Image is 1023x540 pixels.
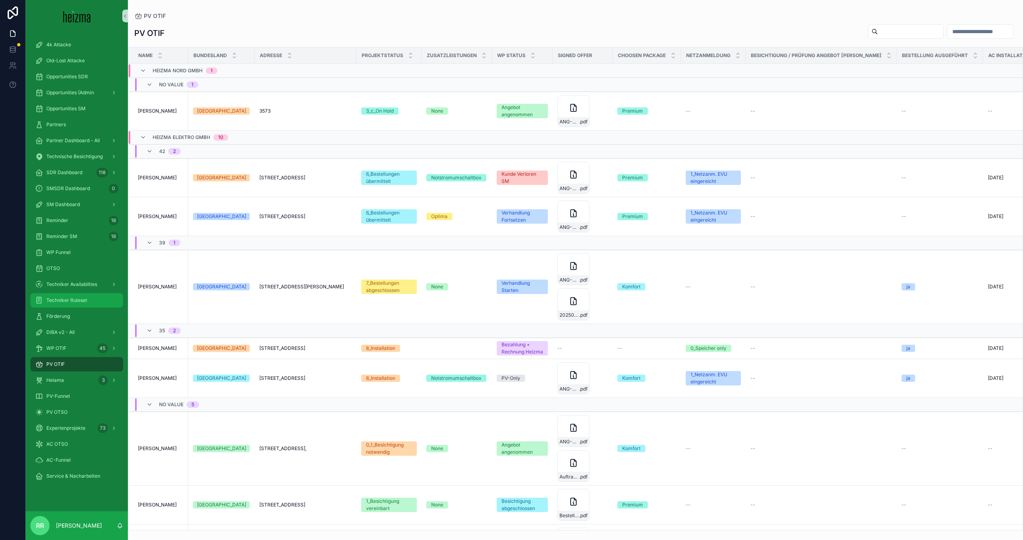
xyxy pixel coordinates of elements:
div: Kunde Verloren SM [502,171,543,185]
span: PV OTIF [46,361,65,367]
a: Kunde Verloren SM [497,171,548,185]
a: SDR Dashboard118 [30,165,123,180]
span: -- [988,445,993,452]
a: 1_Netzanm. EVU eingereicht [686,371,741,385]
span: Heizma Elektro GmbH [153,134,210,141]
a: Expertenprojekte73 [30,421,123,435]
a: Bezahlung + Rechnung Heizma [497,341,548,355]
a: ja [902,283,978,290]
a: Opportunities (Admin [30,85,123,100]
a: [STREET_ADDRESS] [259,375,352,381]
span: AC OTSO [46,441,68,447]
span: -- [902,213,906,220]
span: Bestellung ausgeführt [902,52,968,59]
div: 1 [173,240,175,246]
span: Name [138,52,153,59]
a: None [426,283,487,290]
a: [PERSON_NAME] [138,502,183,508]
a: -- [557,345,608,351]
div: 5 [191,401,194,408]
a: [GEOGRAPHIC_DATA] [193,107,250,115]
span: [PERSON_NAME] [138,213,177,220]
div: Optima [431,213,448,220]
a: ANG-PV-2587-[GEOGRAPHIC_DATA]-2025-06-11-(1)-(1).pdf20250613082434.pdf [557,253,608,320]
span: Choosen Package [618,52,666,59]
div: None [431,283,443,290]
span: 39 [159,240,165,246]
span: 35 [159,328,165,334]
div: ja [906,345,910,352]
span: 4k Attacke [46,42,71,48]
a: Notstromumschaltbox [426,174,487,181]
a: None [426,107,487,115]
a: SMSDR Dashboard0 [30,181,123,196]
a: -- [750,284,892,290]
span: AC-Funnel [46,457,71,463]
a: 7_Bestellungen abgeschlossen [361,280,417,294]
span: [STREET_ADDRESS] [259,175,305,181]
span: .pdf [579,312,587,318]
a: Reminder SM18 [30,229,123,244]
span: -- [902,175,906,181]
span: 42 [159,148,165,155]
span: [PERSON_NAME] [138,108,177,114]
span: -- [750,284,755,290]
a: None [426,501,487,508]
a: [PERSON_NAME] [138,445,183,452]
span: [PERSON_NAME] [138,445,177,452]
span: AuftragsbestaÌtigung_Fa-heizma_PV-Anlage [559,474,579,480]
div: 6_Bestellungen übermittelt [366,171,412,185]
a: Förderung [30,309,123,324]
span: Projektstatus [362,52,403,59]
span: SMSDR Dashboard [46,185,90,192]
div: Verhandlung Starten [502,280,543,294]
span: -- [750,345,755,351]
div: Notstromumschaltbox [431,174,482,181]
span: 20250613082434 [559,312,579,318]
a: [GEOGRAPHIC_DATA] [193,375,250,382]
span: [STREET_ADDRESS], [259,445,307,452]
span: -- [902,445,906,452]
a: [PERSON_NAME] [138,284,183,290]
a: PV-Funnel [30,389,123,403]
span: No value [159,81,183,88]
span: WP OTIF [46,345,66,351]
div: [GEOGRAPHIC_DATA] [197,213,246,220]
a: Bestellung-Raffer-GÃ¼nther.pdf [557,489,608,521]
a: Old-Lost Attacke [30,54,123,68]
span: -- [750,375,755,381]
span: Opportunities SM [46,105,86,112]
span: -- [750,502,755,508]
span: [DATE] [988,375,1003,381]
div: 0 [109,184,118,193]
a: 0_1_Besichtigung notwendig [361,441,417,456]
a: [GEOGRAPHIC_DATA] [193,501,250,508]
a: [GEOGRAPHIC_DATA] [193,345,250,352]
span: .pdf [579,386,587,392]
a: PV OTIF [30,357,123,371]
span: ANG-PV-3008-Pelzmann-2025-08-19-(1)-(1) [559,439,579,445]
span: Partners [46,121,66,128]
a: AC-Funnel [30,453,123,467]
span: SDR Dashboard [46,169,82,176]
div: 73 [98,423,108,433]
a: Techniker Availabilties [30,277,123,292]
a: Reminder18 [30,213,123,228]
a: [GEOGRAPHIC_DATA] [193,445,250,452]
span: ANG-PV-2434-Friedl-2025-05-30-(3) [559,224,579,230]
a: Techniker Ruleset [30,293,123,308]
span: -- [750,445,755,452]
span: -- [988,108,993,114]
div: scrollable content [26,32,128,494]
span: Technische Besichtigung [46,153,103,160]
span: .pdf [579,512,587,519]
span: -- [686,284,691,290]
div: 6_Bestellungen übermittelt [366,209,412,224]
a: 0_Speicher only [686,345,741,352]
p: [PERSON_NAME] [56,522,102,530]
span: Heizma Nord GmbH [153,67,203,74]
a: 3573 [259,108,352,114]
a: Service & Nacharbeiten [30,469,123,483]
a: -- [750,108,892,114]
span: .pdf [579,474,587,480]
